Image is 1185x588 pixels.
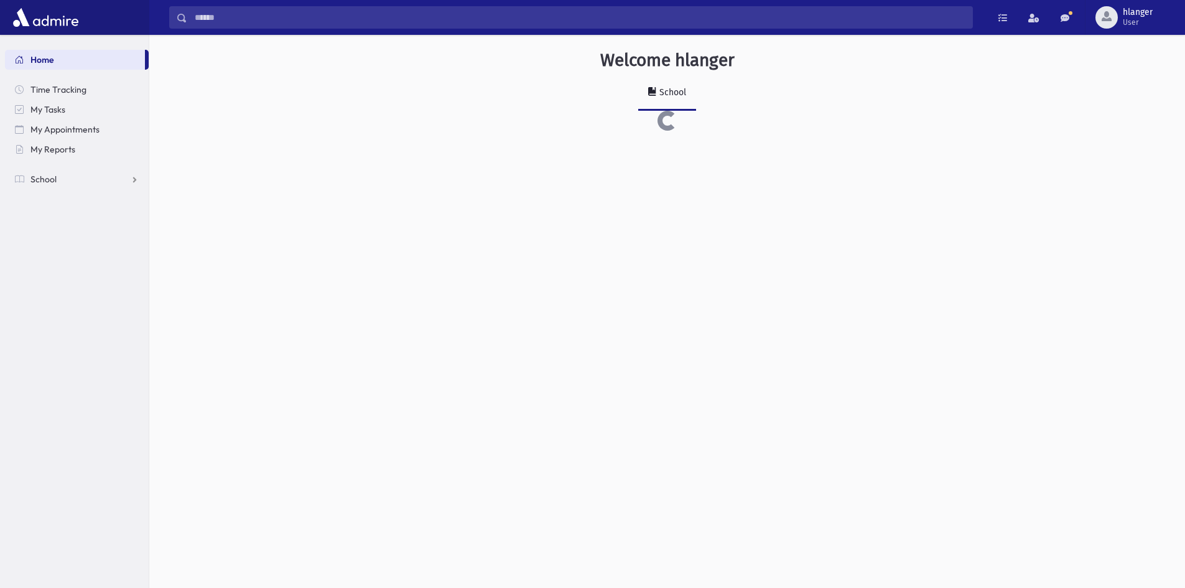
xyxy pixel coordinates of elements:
h3: Welcome hlanger [600,50,735,71]
span: hlanger [1123,7,1153,17]
span: School [30,174,57,185]
a: Time Tracking [5,80,149,100]
a: My Reports [5,139,149,159]
a: School [5,169,149,189]
input: Search [187,6,972,29]
span: My Appointments [30,124,100,135]
span: Time Tracking [30,84,86,95]
span: My Tasks [30,104,65,115]
a: Home [5,50,145,70]
span: My Reports [30,144,75,155]
div: School [657,87,686,98]
span: User [1123,17,1153,27]
span: Home [30,54,54,65]
a: My Appointments [5,119,149,139]
img: AdmirePro [10,5,81,30]
a: School [638,76,696,111]
a: My Tasks [5,100,149,119]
